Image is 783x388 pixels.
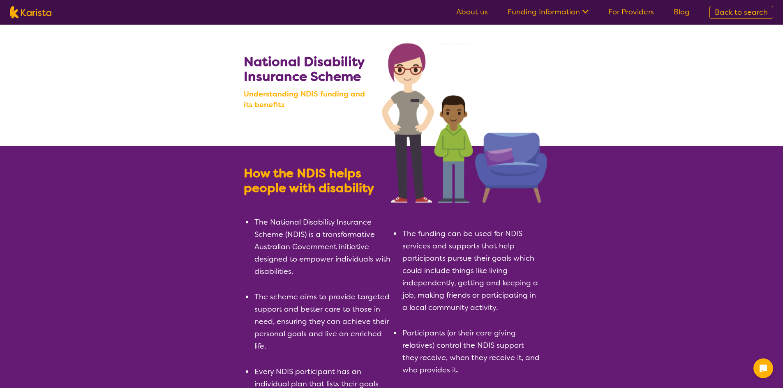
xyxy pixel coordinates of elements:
a: For Providers [608,7,654,17]
b: National Disability Insurance Scheme [244,53,364,85]
li: The funding can be used for NDIS services and supports that help participants pursue their goals ... [402,227,540,314]
span: Back to search [715,7,768,17]
a: Blog [674,7,690,17]
a: Back to search [709,6,773,19]
a: Funding Information [508,7,589,17]
img: Karista logo [10,6,51,18]
b: How the NDIS helps people with disability [244,165,374,196]
a: About us [456,7,488,17]
li: The scheme aims to provide targeted support and better care to those in need, ensuring they can a... [254,291,392,352]
li: The National Disability Insurance Scheme (NDIS) is a transformative Australian Government initiat... [254,216,392,278]
b: Understanding NDIS funding and its benefits [244,89,375,110]
img: Search NDIS services with Karista [382,43,547,203]
li: Participants (or their care giving relatives) control the NDIS support they receive, when they re... [402,327,540,376]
